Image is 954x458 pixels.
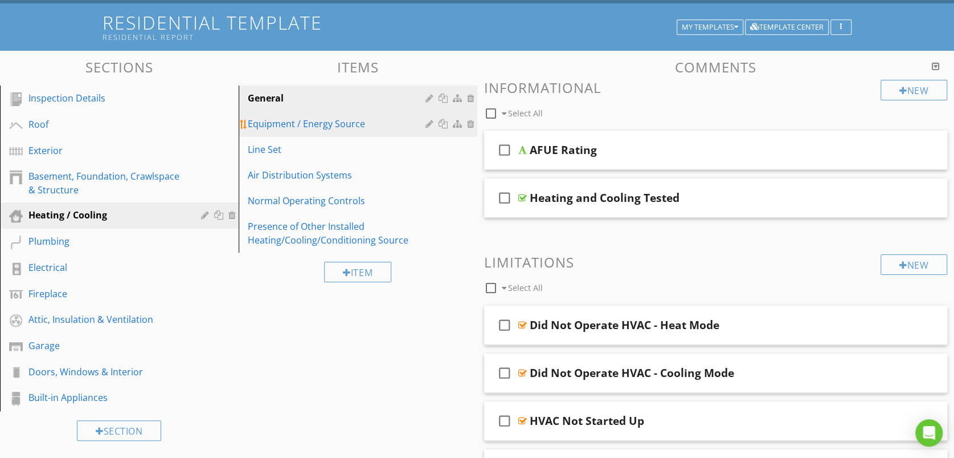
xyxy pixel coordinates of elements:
[745,21,829,31] a: Template Center
[28,365,185,379] div: Doors, Windows & Interior
[324,262,391,282] div: Item
[915,419,943,447] div: Open Intercom Messenger
[508,282,543,293] span: Select All
[496,407,514,435] i: check_box_outline_blank
[28,144,185,157] div: Exterior
[496,136,514,164] i: check_box_outline_blank
[248,168,429,182] div: Air Distribution Systems
[530,191,679,205] div: Heating and Cooling Tested
[28,234,185,248] div: Plumbing
[103,33,680,42] div: Residential Report
[484,59,948,75] h3: Comments
[239,59,477,75] h3: Items
[530,143,597,157] div: AFUE Rating
[484,80,948,95] h3: Informational
[508,108,543,119] span: Select All
[881,254,947,275] div: New
[248,117,429,131] div: Equipment / Energy Source
[248,194,429,208] div: Normal Operating Controls
[28,339,185,352] div: Garage
[745,19,829,35] button: Template Center
[28,391,185,404] div: Built-in Appliances
[881,80,947,100] div: New
[682,23,738,31] div: My Templates
[248,143,429,156] div: Line Set
[28,208,185,222] div: Heating / Cooling
[530,366,734,380] div: Did Not Operate HVAC - Cooling Mode
[750,23,824,31] div: Template Center
[28,91,185,105] div: Inspection Details
[28,169,185,197] div: Basement, Foundation, Crawlspace & Structure
[484,254,948,270] h3: Limitations
[530,318,719,332] div: Did Not Operate HVAC - Heat Mode
[248,91,429,105] div: General
[677,19,743,35] button: My Templates
[103,13,851,42] h1: Residential Template
[28,313,185,326] div: Attic, Insulation & Ventilation
[28,287,185,301] div: Fireplace
[248,220,429,247] div: Presence of Other Installed Heating/Cooling/Conditioning Source
[77,420,161,441] div: Section
[28,261,185,274] div: Electrical
[496,184,514,212] i: check_box_outline_blank
[28,117,185,131] div: Roof
[496,311,514,339] i: check_box_outline_blank
[530,414,644,428] div: HVAC Not Started Up
[496,359,514,387] i: check_box_outline_blank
